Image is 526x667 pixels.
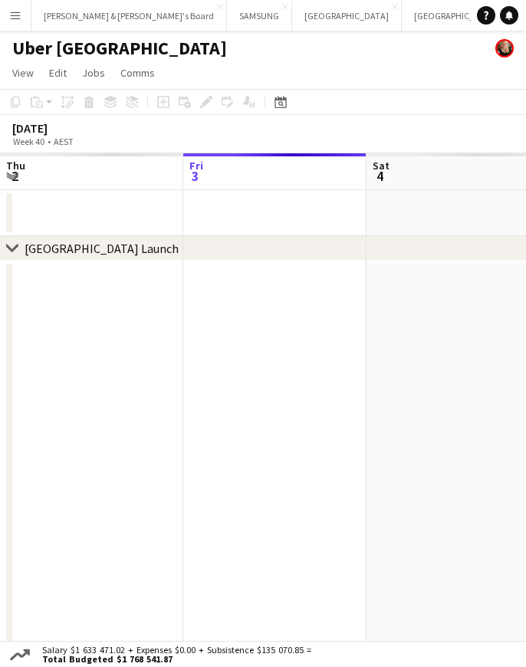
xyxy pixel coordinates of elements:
span: 4 [370,167,390,185]
a: Edit [43,63,73,83]
div: Salary $1 633 471.02 + Expenses $0.00 + Subsistence $135 070.85 = [33,646,314,664]
span: 2 [4,167,25,185]
app-user-avatar: Apple Star [495,39,514,58]
button: [GEOGRAPHIC_DATA] [402,1,511,31]
span: Edit [49,66,67,80]
span: Fri [189,159,203,172]
h1: Uber [GEOGRAPHIC_DATA] [12,37,227,60]
span: Sat [373,159,390,172]
button: SAMSUNG [227,1,292,31]
span: Comms [120,66,155,80]
span: Week 40 [9,136,48,147]
a: View [6,63,40,83]
div: [GEOGRAPHIC_DATA] Launch [25,241,179,256]
div: [DATE] [12,120,109,136]
div: AEST [54,136,74,147]
button: [GEOGRAPHIC_DATA] [292,1,402,31]
span: View [12,66,34,80]
span: Jobs [82,66,105,80]
span: Total Budgeted $1 768 541.87 [42,655,311,664]
a: Jobs [76,63,111,83]
a: Comms [114,63,161,83]
span: 3 [187,167,203,185]
button: [PERSON_NAME] & [PERSON_NAME]'s Board [31,1,227,31]
span: Thu [6,159,25,172]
